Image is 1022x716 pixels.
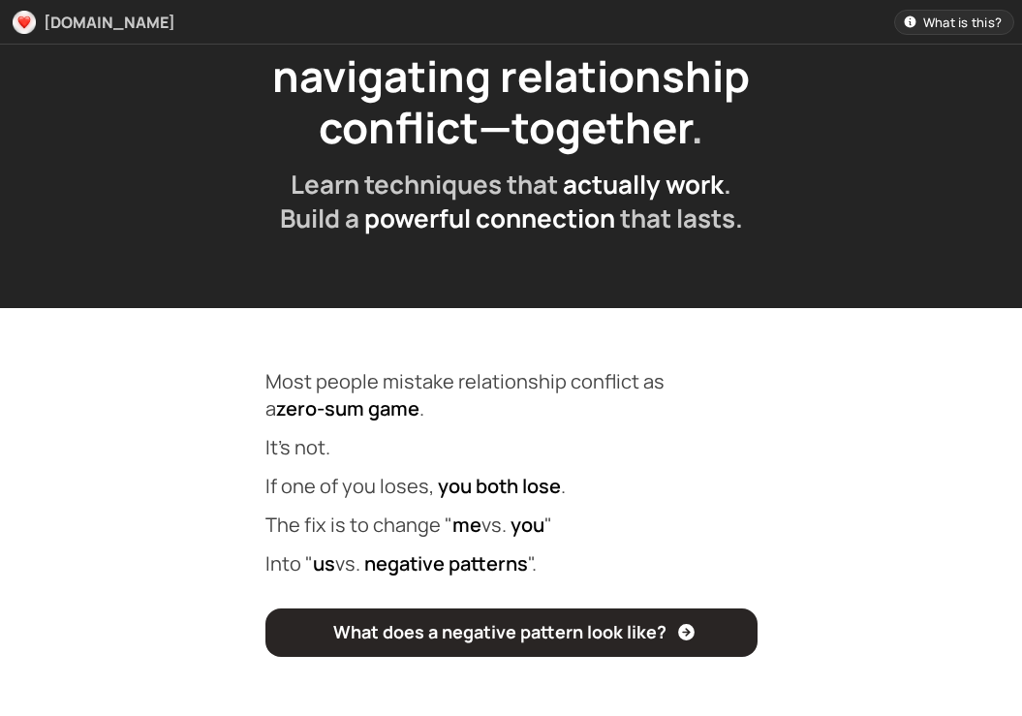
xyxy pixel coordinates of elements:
[265,608,758,657] a: What does a negative pattern look like?
[44,15,175,30] span: [DOMAIN_NAME]
[265,550,758,577] p: Into " vs. ".
[265,168,758,235] h1: Learn techniques that . Build a that lasts.
[276,395,419,421] span: zero-sum game
[13,11,36,34] img: logo-circle-Chuufevo.png
[511,512,544,538] span: you
[8,8,186,37] a: [DOMAIN_NAME]
[265,368,758,422] p: Most people mistake relationship conflict as a .
[265,434,758,461] p: It's not.
[333,620,666,644] span: What does a negative pattern look like?
[923,11,1002,34] span: What is this?
[265,473,758,500] p: If one of you loses, .
[364,201,615,235] span: powerful connection
[364,550,528,576] span: negative patterns
[438,473,561,499] span: you both lose
[452,512,481,538] span: me
[563,167,724,202] span: actually work
[313,550,335,576] span: us
[272,47,750,156] span: navigating relationship conflict—together
[265,512,758,539] p: The fix is to change " vs. "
